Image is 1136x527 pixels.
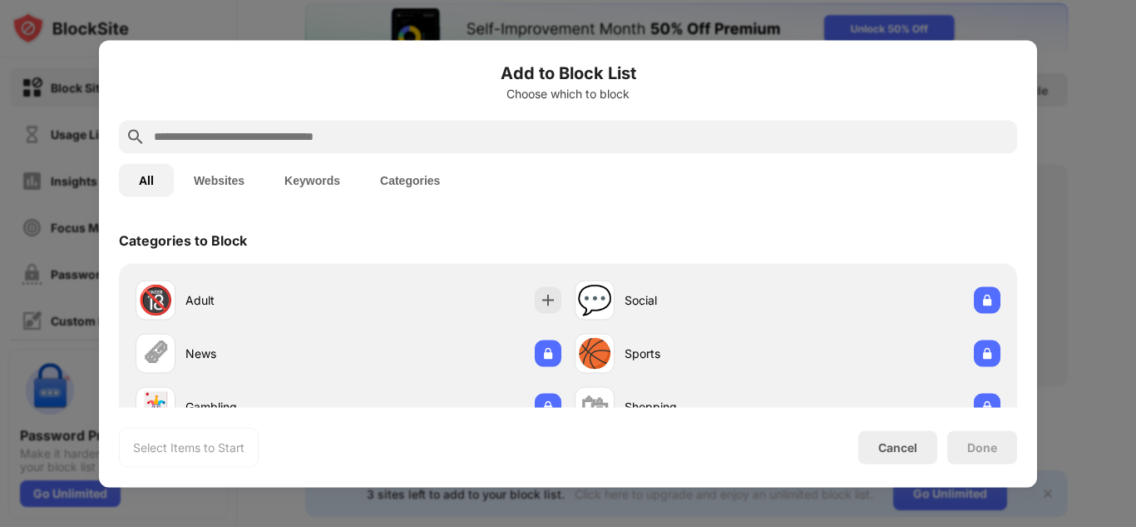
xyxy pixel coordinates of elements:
[141,336,170,370] div: 🗞
[174,163,264,196] button: Websites
[119,231,247,248] div: Categories to Block
[133,439,244,455] div: Select Items to Start
[138,390,173,424] div: 🃏
[967,440,997,454] div: Done
[625,398,788,415] div: Shopping
[185,398,348,415] div: Gambling
[126,127,146,147] img: search.svg
[119,87,1017,100] div: Choose which to block
[580,390,609,424] div: 🛍
[577,336,612,370] div: 🏀
[185,345,348,362] div: News
[138,283,173,317] div: 🔞
[185,291,348,309] div: Adult
[577,283,612,317] div: 💬
[625,345,788,362] div: Sports
[625,291,788,309] div: Social
[119,163,174,196] button: All
[119,60,1017,85] h6: Add to Block List
[360,163,460,196] button: Categories
[878,440,917,455] div: Cancel
[264,163,360,196] button: Keywords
